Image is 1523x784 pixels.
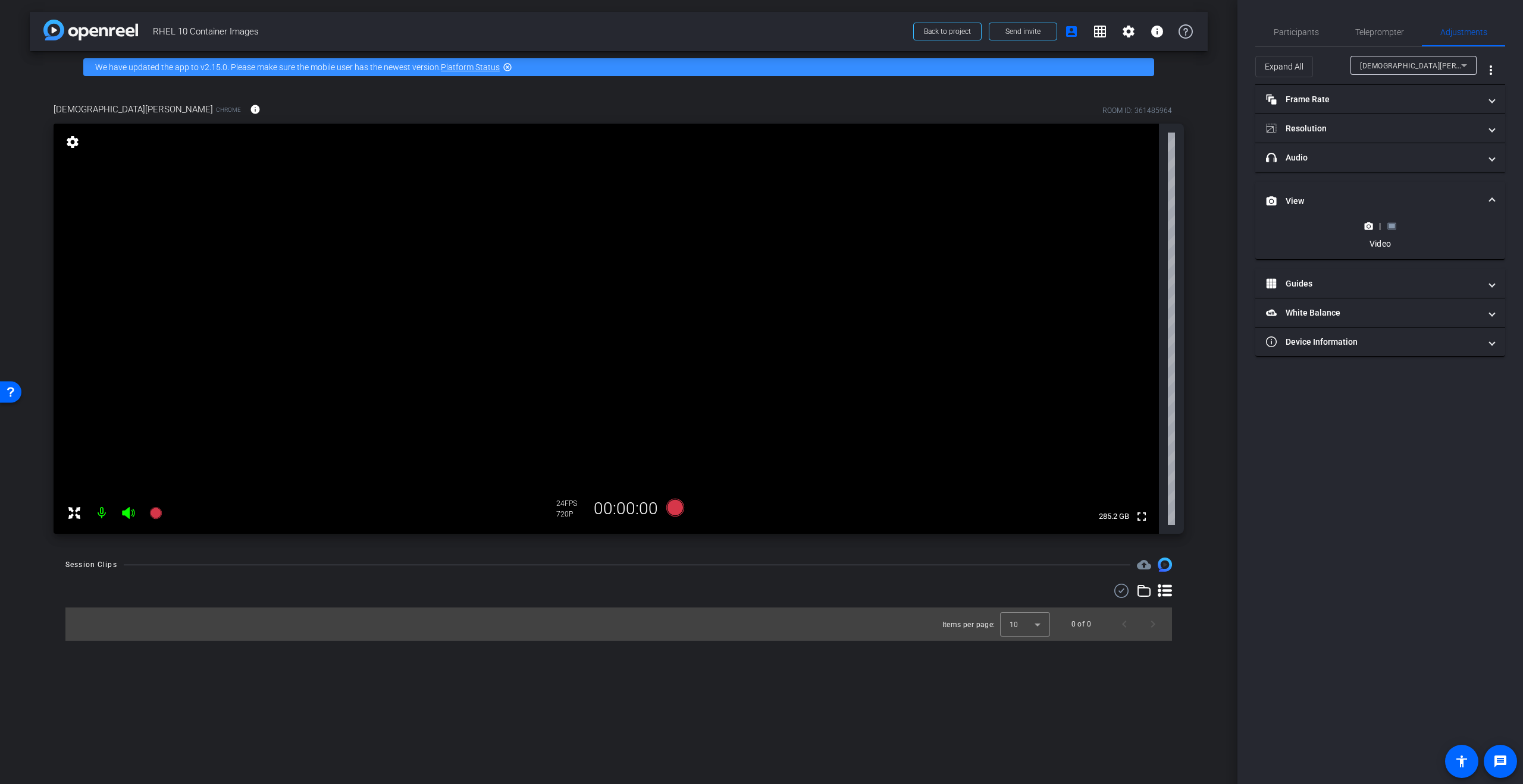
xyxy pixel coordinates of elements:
[153,20,906,43] span: RHEL 10 Container Images
[1255,56,1313,77] button: Expand All
[1255,298,1505,327] mat-expansion-panel-header: White Balance
[83,58,1154,76] div: We have updated the app to v2.15.0. Please make sure the mobile user has the newest version.
[441,62,500,72] a: Platform Status
[942,619,995,631] div: Items per page:
[586,499,666,519] div: 00:00:00
[1255,85,1505,114] mat-expansion-panel-header: Frame Rate
[43,20,138,40] img: app-logo
[1358,220,1402,232] div: |
[1266,336,1480,348] mat-panel-title: Device Information
[64,135,81,149] mat-icon: settings
[556,509,586,519] div: 720P
[556,499,586,508] div: 24
[1137,558,1151,572] span: Destinations for your clips
[1265,55,1303,78] span: Expand All
[1135,509,1149,524] mat-icon: fullscreen
[1102,105,1172,116] div: ROOM ID: 361485964
[1121,24,1136,39] mat-icon: settings
[1064,24,1079,39] mat-icon: account_box
[1255,114,1505,143] mat-expansion-panel-header: Resolution
[1266,307,1480,319] mat-panel-title: White Balance
[1358,238,1402,250] div: Video
[1266,278,1480,290] mat-panel-title: Guides
[1255,328,1505,356] mat-expansion-panel-header: Device Information
[1095,509,1133,524] span: 285.2 GB
[565,499,577,508] span: FPS
[1455,754,1469,769] mat-icon: accessibility
[989,23,1057,40] button: Send invite
[1137,558,1151,572] mat-icon: cloud_upload
[1266,195,1480,207] mat-panel-title: View
[913,23,982,40] button: Back to project
[1266,122,1480,135] mat-panel-title: Resolution
[1255,182,1505,220] mat-expansion-panel-header: View
[1005,27,1041,36] span: Send invite
[1355,28,1404,36] span: Teleprompter
[1093,24,1107,39] mat-icon: grid_on
[924,27,971,36] span: Back to project
[250,104,261,115] mat-icon: info
[1266,152,1480,164] mat-panel-title: Audio
[1440,28,1487,36] span: Adjustments
[54,103,213,116] span: [DEMOGRAPHIC_DATA][PERSON_NAME]
[1071,618,1091,630] div: 0 of 0
[216,105,241,114] span: Chrome
[1139,610,1167,638] button: Next page
[1274,28,1319,36] span: Participants
[1266,93,1480,106] mat-panel-title: Frame Rate
[1484,63,1498,77] mat-icon: more_vert
[1360,61,1498,70] span: [DEMOGRAPHIC_DATA][PERSON_NAME]
[503,62,512,72] mat-icon: highlight_off
[1150,24,1164,39] mat-icon: info
[1255,220,1505,259] div: View
[1158,558,1172,572] img: Session clips
[1477,56,1505,84] button: More Options for Adjustments Panel
[65,559,117,571] div: Session Clips
[1110,610,1139,638] button: Previous page
[1255,143,1505,172] mat-expansion-panel-header: Audio
[1493,754,1508,769] mat-icon: message
[1255,269,1505,298] mat-expansion-panel-header: Guides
